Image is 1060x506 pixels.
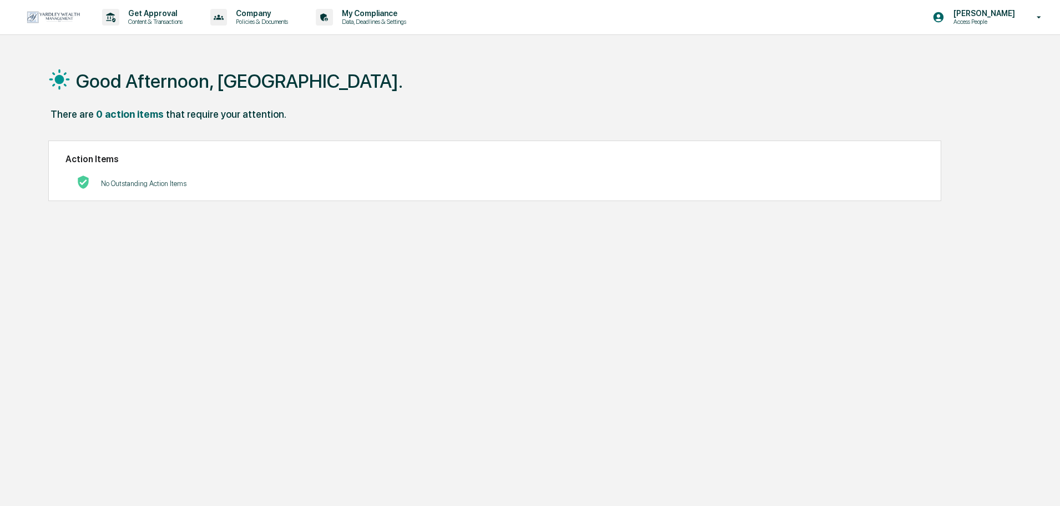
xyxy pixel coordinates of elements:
[227,9,294,18] p: Company
[51,108,94,120] div: There are
[119,9,188,18] p: Get Approval
[96,108,164,120] div: 0 action items
[333,9,412,18] p: My Compliance
[76,70,403,92] h1: Good Afternoon, [GEOGRAPHIC_DATA].
[166,108,286,120] div: that require your attention.
[77,176,90,189] img: No Actions logo
[27,11,80,23] img: logo
[227,18,294,26] p: Policies & Documents
[333,18,412,26] p: Data, Deadlines & Settings
[101,179,186,188] p: No Outstanding Action Items
[945,18,1021,26] p: Access People
[945,9,1021,18] p: [PERSON_NAME]
[119,18,188,26] p: Content & Transactions
[65,154,924,164] h2: Action Items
